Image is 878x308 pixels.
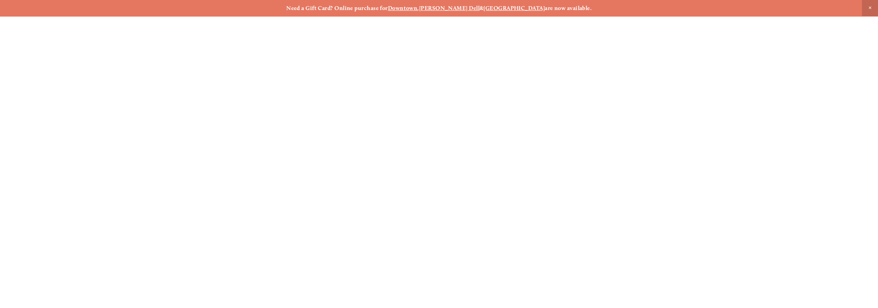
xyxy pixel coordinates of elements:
[419,5,480,12] a: [PERSON_NAME] Dell
[545,5,592,12] strong: are now available.
[286,5,388,12] strong: Need a Gift Card? Online purchase for
[483,5,545,12] a: [GEOGRAPHIC_DATA]
[388,5,418,12] a: Downtown
[480,5,483,12] strong: &
[417,5,419,12] strong: ,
